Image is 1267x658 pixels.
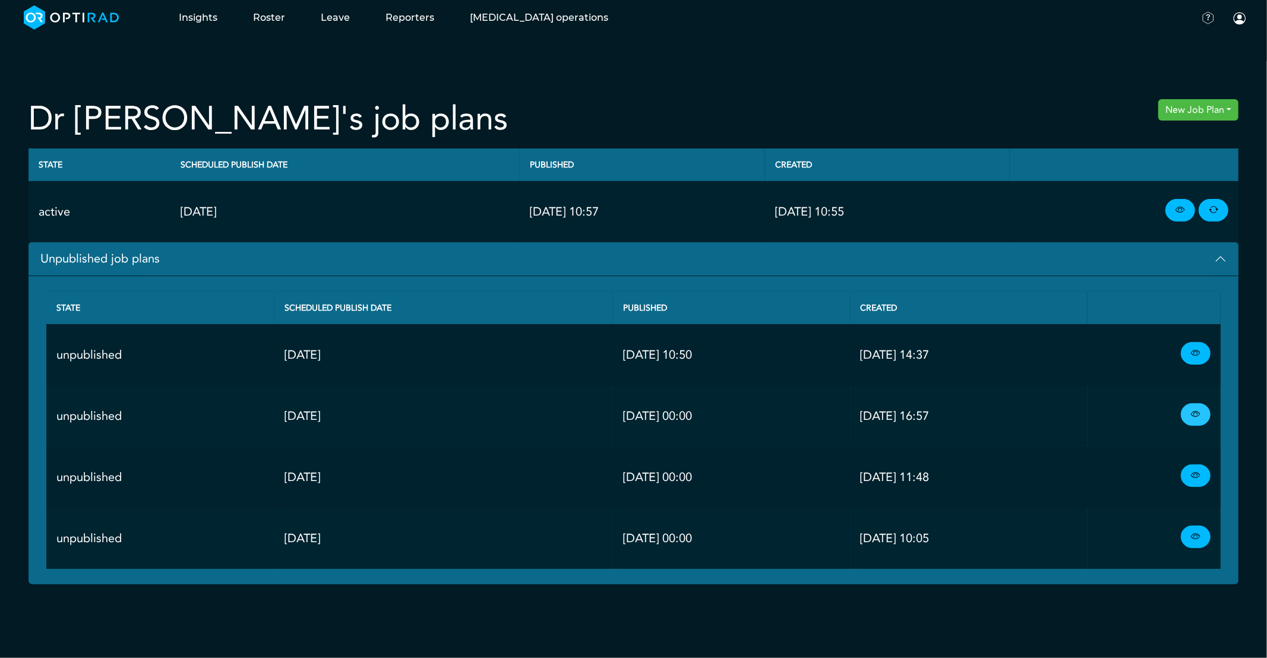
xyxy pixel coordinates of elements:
td: [DATE] [274,508,613,569]
th: Created [851,292,1088,324]
td: [DATE] 10:05 [851,508,1088,569]
td: [DATE] [274,324,613,385]
h2: Dr [PERSON_NAME]'s job plans [29,99,508,139]
th: Created [765,148,1010,181]
th: Scheduled Publish Date [170,148,520,181]
td: [DATE] 16:57 [851,385,1088,447]
th: Published [520,148,764,181]
th: Scheduled Publish Date [274,292,613,324]
td: unpublished [46,447,274,508]
td: [DATE] 11:48 [851,447,1088,508]
td: [DATE] [170,181,520,242]
th: State [29,148,170,181]
td: active [29,181,170,242]
th: State [46,292,274,324]
td: [DATE] 00:00 [613,447,851,508]
td: [DATE] 10:55 [765,181,1010,242]
td: [DATE] 00:00 [613,508,851,569]
td: [DATE] 10:57 [520,181,764,242]
td: [DATE] 10:50 [613,324,851,385]
img: brand-opti-rad-logos-blue-and-white-d2f68631ba2948856bd03f2d395fb146ddc8fb01b4b6e9315ea85fa773367... [24,5,119,30]
td: [DATE] [274,385,613,447]
td: [DATE] 00:00 [613,385,851,447]
th: Published [613,292,851,324]
i: create new Job Plan copied from this one [1209,204,1218,217]
button: Unpublished job plans [29,242,1238,276]
td: unpublished [46,385,274,447]
td: unpublished [46,324,274,385]
button: New Job Plan [1158,99,1238,121]
td: [DATE] [274,447,613,508]
td: unpublished [46,508,274,569]
td: [DATE] 14:37 [851,324,1088,385]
